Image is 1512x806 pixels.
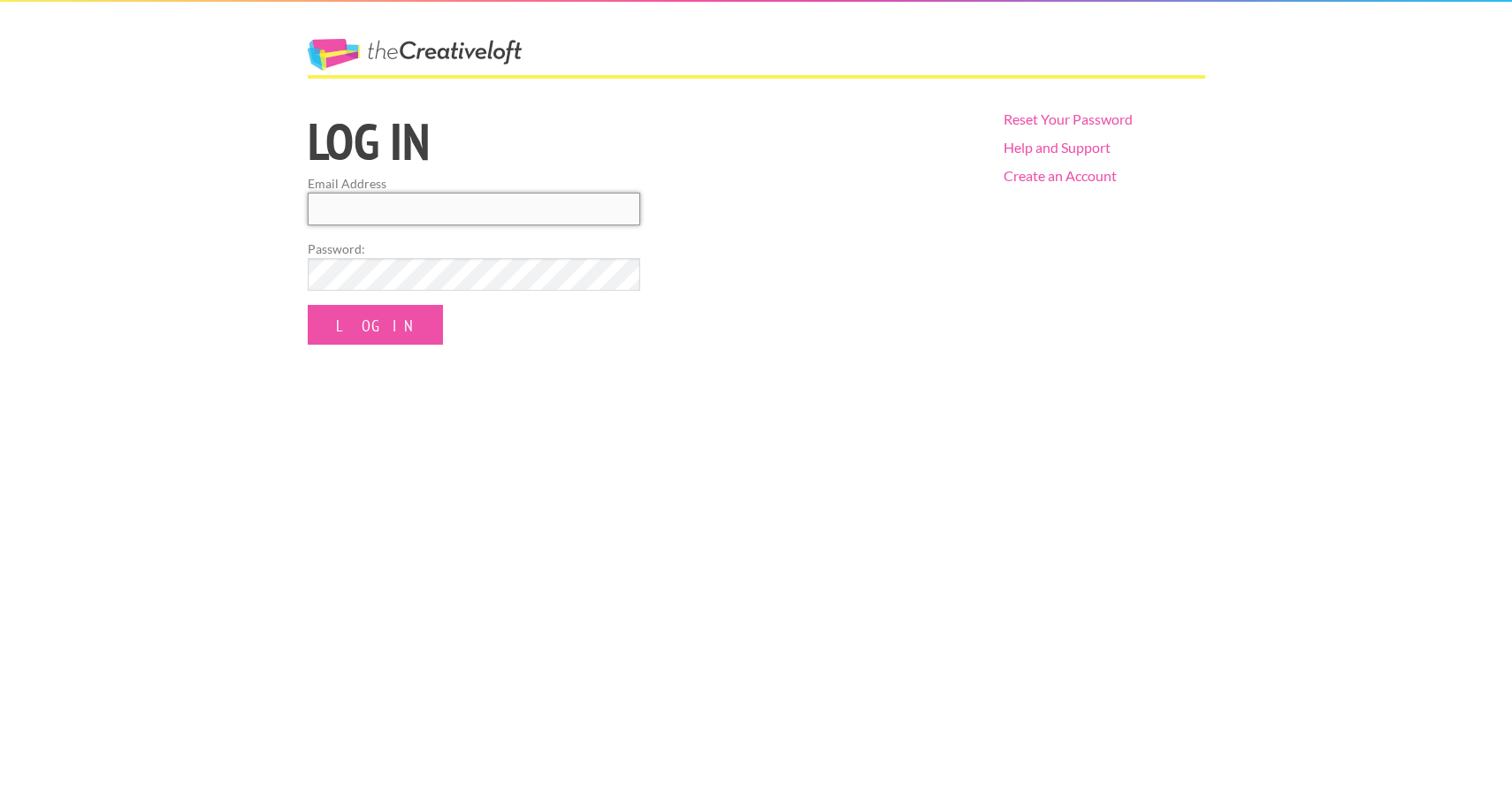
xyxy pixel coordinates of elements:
a: The Creative Loft [308,39,522,71]
input: Log In [308,305,443,345]
a: Create an Account [1004,167,1117,184]
label: Password: [308,240,640,258]
a: Help and Support [1004,139,1111,156]
label: Email Address [308,174,640,193]
a: Reset Your Password [1004,110,1133,127]
h1: Log in [308,116,974,167]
